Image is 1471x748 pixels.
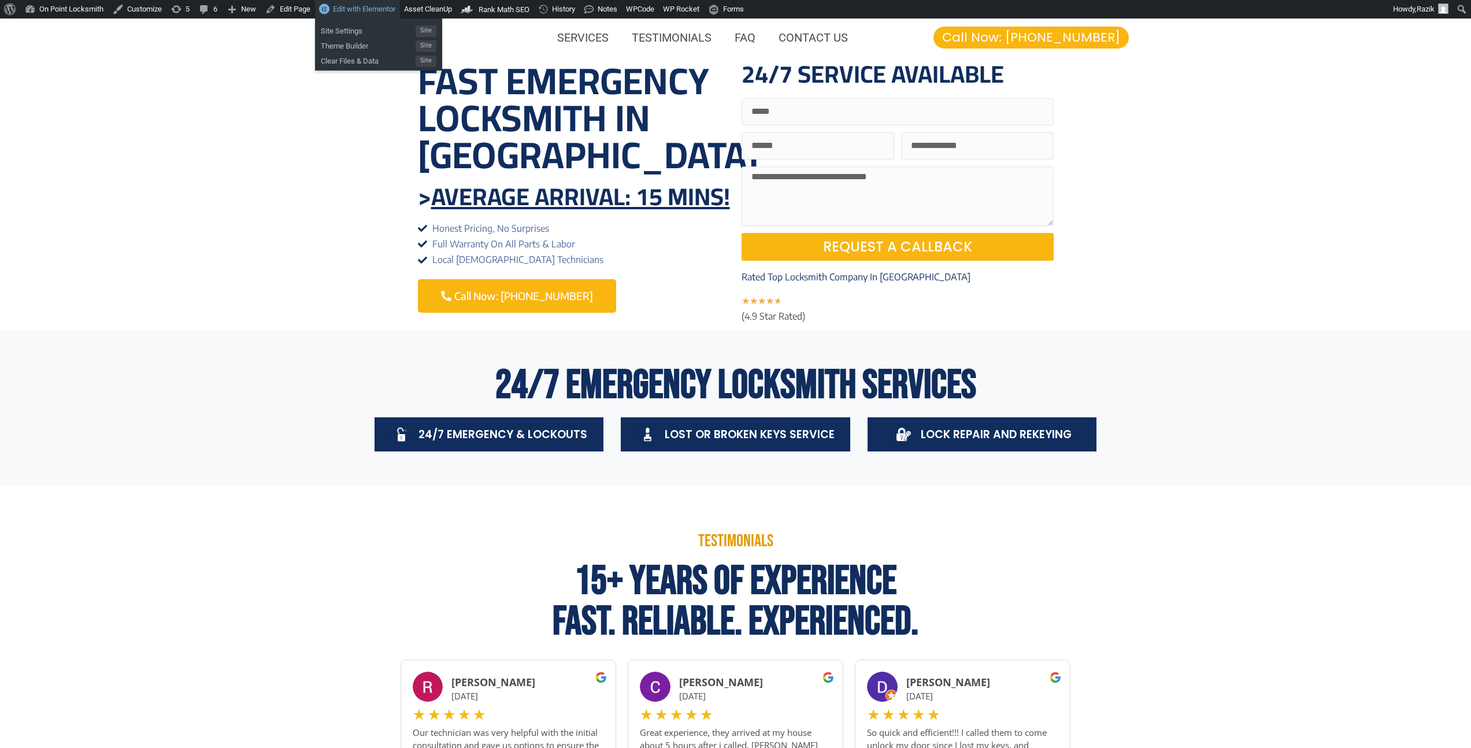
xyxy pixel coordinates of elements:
a: CONTACT US [767,24,859,51]
span: Call Now: [PHONE_NUMBER] [942,31,1120,44]
a: Call Now: [PHONE_NUMBER] [933,27,1129,49]
span: Razik [1417,5,1435,13]
span: 24/7 Emergency & Lockouts [418,427,587,442]
h2: 24/7 Service Available [742,62,1054,87]
p: Testimonials [395,532,1077,550]
span: Lost Or Broken Keys Service [665,427,835,442]
a: SERVICES [546,24,620,51]
h1: Fast Emergency Locksmith in [GEOGRAPHIC_DATA] [418,62,730,173]
span: Site [416,25,436,37]
p: [DATE] [906,688,1059,704]
span: Call Now: [PHONE_NUMBER] [454,291,593,301]
span: Site [416,55,436,67]
span: Request a Callback [823,240,972,254]
a: FAQ [723,24,767,51]
span: Honest Pricing, No Surprises [429,221,549,236]
u: Average Arrival: 15 Mins! [431,174,730,219]
h3: [PERSON_NAME] [679,676,832,689]
span: Edit with Elementor [333,5,395,13]
a: Call Now: [PHONE_NUMBER] [418,279,616,313]
span: Clear Files & Data [321,52,416,67]
span: Theme Builder [321,37,416,52]
h2: 24/7 Emergency Locksmith Services [366,365,1106,406]
button: Request a Callback [742,233,1054,261]
a: TESTIMONIALS [620,24,723,51]
a: Site SettingsSite [315,22,442,37]
span: Site [416,40,436,52]
div: 4.7/5 [742,293,782,309]
i: ★ [766,293,774,309]
p: Rated Top Locksmith Company In [GEOGRAPHIC_DATA] [742,272,1054,282]
img: Emergency Locksmiths 9 [640,672,670,702]
span: Lock Repair And Rekeying [921,427,1072,442]
i: ★ [758,293,766,309]
a: Clear Files & DataSite [315,52,442,67]
div: (4.9 Star Rated) [742,309,1054,324]
img: Emergency Locksmiths 10 [867,672,898,702]
span: Local [DEMOGRAPHIC_DATA] Technicians [429,252,603,268]
a: Theme BuilderSite [315,37,442,52]
p: [DATE] [679,688,832,704]
h2: 15+ Years Of Experience Fast. Reliable. Experienced. [395,561,1077,642]
img: Emergency Locksmiths 8 [413,672,443,702]
h3: [PERSON_NAME] [451,676,604,689]
i: ★ [774,293,782,309]
span: Rank Math SEO [479,5,529,14]
span: Site Settings [321,22,416,37]
nav: Menu [426,24,859,51]
p: [DATE] [451,688,604,704]
form: On Point Locksmith [742,98,1054,268]
i: ★ [742,293,750,309]
h3: [PERSON_NAME] [906,676,1059,689]
i: ★ [750,293,758,309]
h2: > [418,185,730,209]
span: Full Warranty On All Parts & Labor [429,236,575,252]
